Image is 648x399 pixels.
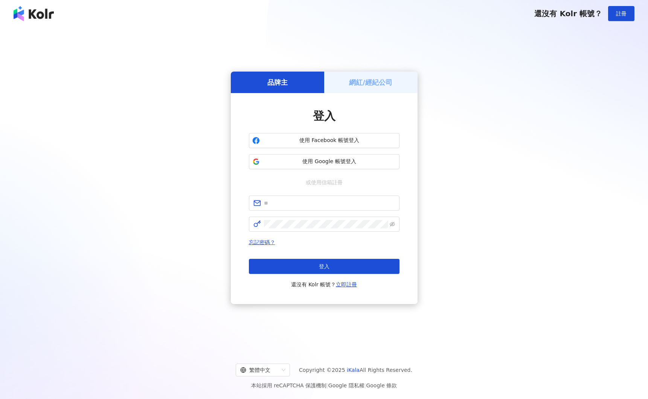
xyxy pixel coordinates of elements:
[251,381,397,390] span: 本站採用 reCAPTCHA 保護機制
[608,6,634,21] button: 註冊
[336,281,357,287] a: 立即註冊
[534,9,602,18] span: 還沒有 Kolr 帳號？
[366,382,397,388] a: Google 條款
[14,6,54,21] img: logo
[299,365,412,375] span: Copyright © 2025 All Rights Reserved.
[328,382,364,388] a: Google 隱私權
[300,178,348,187] span: 或使用信箱註冊
[291,280,357,289] span: 還沒有 Kolr 帳號？
[616,11,627,17] span: 註冊
[267,78,288,87] h5: 品牌主
[364,382,366,388] span: |
[249,239,275,245] a: 忘記密碼？
[263,158,396,165] span: 使用 Google 帳號登入
[249,154,399,169] button: 使用 Google 帳號登入
[313,109,335,122] span: 登入
[347,367,360,373] a: iKala
[349,78,392,87] h5: 網紅/經紀公司
[319,263,329,269] span: 登入
[390,222,395,227] span: eye-invisible
[263,137,396,144] span: 使用 Facebook 帳號登入
[249,133,399,148] button: 使用 Facebook 帳號登入
[240,364,279,376] div: 繁體中文
[326,382,328,388] span: |
[249,259,399,274] button: 登入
